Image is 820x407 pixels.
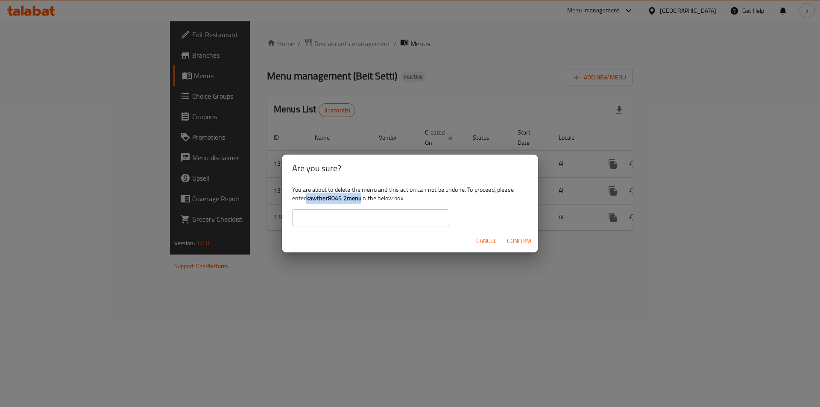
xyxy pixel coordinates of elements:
[306,193,362,204] b: kawther8045 2menu
[282,182,538,230] div: You are about to delete the menu and this action can not be undone. To proceed, please enter in t...
[292,161,528,175] h2: Are you sure?
[507,236,531,246] span: Confirm
[476,236,497,246] span: Cancel
[473,233,500,249] button: Cancel
[504,233,535,249] button: Confirm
